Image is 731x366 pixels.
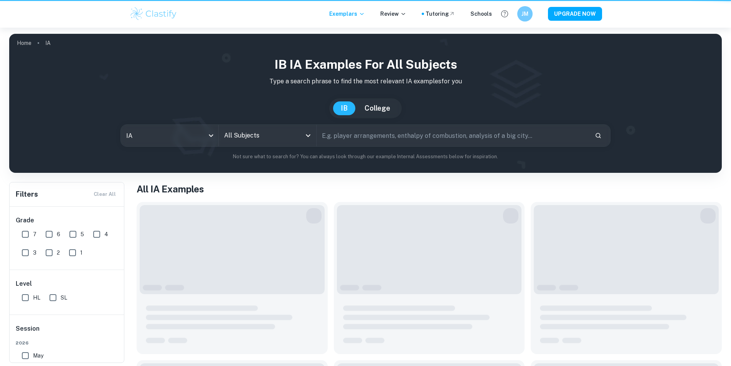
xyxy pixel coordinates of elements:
span: May [33,351,43,360]
a: Schools [470,10,492,18]
h6: Level [16,279,119,288]
span: 3 [33,248,36,257]
input: E.g. player arrangements, enthalpy of combustion, analysis of a big city... [317,125,589,146]
img: profile cover [9,34,722,173]
p: Not sure what to search for? You can always look through our example Internal Assessments below f... [15,153,716,161]
h6: Filters [16,189,38,200]
p: Review [380,10,406,18]
span: 4 [104,230,108,238]
button: Help and Feedback [498,7,511,20]
h1: All IA Examples [137,182,722,196]
span: 2 [57,248,60,257]
span: 5 [81,230,84,238]
span: HL [33,293,40,302]
button: IB [333,101,355,115]
h6: Grade [16,216,119,225]
button: College [357,101,398,115]
p: IA [45,39,51,47]
span: 7 [33,230,36,238]
button: Search [592,129,605,142]
p: Type a search phrase to find the most relevant IA examples for you [15,77,716,86]
h6: Session [16,324,119,340]
span: 1 [80,248,83,257]
span: 6 [57,230,60,238]
h6: JM [520,10,529,18]
span: 2026 [16,340,119,346]
p: Exemplars [329,10,365,18]
span: SL [61,293,67,302]
img: Clastify logo [129,6,178,22]
button: Open [303,130,314,141]
button: JM [517,6,533,22]
button: UPGRADE NOW [548,7,602,21]
a: Tutoring [426,10,455,18]
a: Home [17,38,31,48]
h1: IB IA examples for all subjects [15,55,716,74]
div: IA [121,125,218,146]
